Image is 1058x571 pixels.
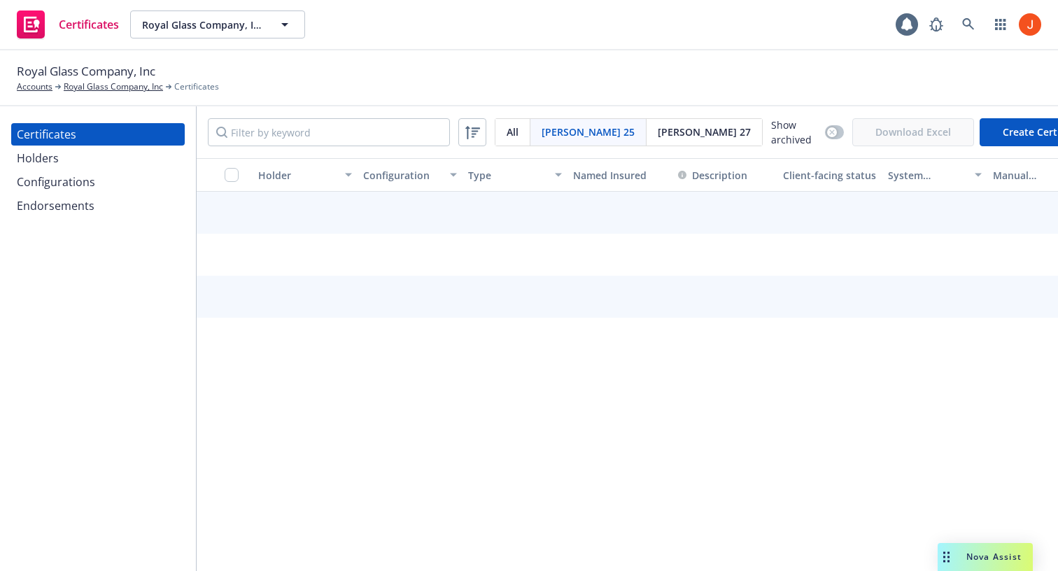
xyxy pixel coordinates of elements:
[253,158,358,192] button: Holder
[573,168,667,183] div: Named Insured
[17,147,59,169] div: Holders
[208,118,450,146] input: Filter by keyword
[463,158,567,192] button: Type
[59,19,119,30] span: Certificates
[987,10,1015,38] a: Switch app
[783,168,877,183] div: Client-facing status
[17,62,155,80] span: Royal Glass Company, Inc
[64,80,163,93] a: Royal Glass Company, Inc
[938,543,1033,571] button: Nova Assist
[1019,13,1041,36] img: photo
[17,123,76,146] div: Certificates
[130,10,305,38] button: Royal Glass Company, Inc
[954,10,982,38] a: Search
[922,10,950,38] a: Report a Bug
[542,125,635,139] span: [PERSON_NAME] 25
[174,80,219,93] span: Certificates
[852,118,974,146] span: Download Excel
[225,168,239,182] input: Select all
[11,195,185,217] a: Endorsements
[11,123,185,146] a: Certificates
[678,168,747,183] button: Description
[966,551,1022,563] span: Nova Assist
[882,158,987,192] button: System certificate last generated
[258,168,337,183] div: Holder
[11,5,125,44] a: Certificates
[938,543,955,571] div: Drag to move
[658,125,751,139] span: [PERSON_NAME] 27
[358,158,463,192] button: Configuration
[17,195,94,217] div: Endorsements
[11,147,185,169] a: Holders
[468,168,546,183] div: Type
[17,171,95,193] div: Configurations
[142,17,263,32] span: Royal Glass Company, Inc
[507,125,519,139] span: All
[777,158,882,192] button: Client-facing status
[567,158,672,192] button: Named Insured
[17,80,52,93] a: Accounts
[363,168,442,183] div: Configuration
[888,168,966,183] div: System certificate last generated
[771,118,819,147] span: Show archived
[11,171,185,193] a: Configurations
